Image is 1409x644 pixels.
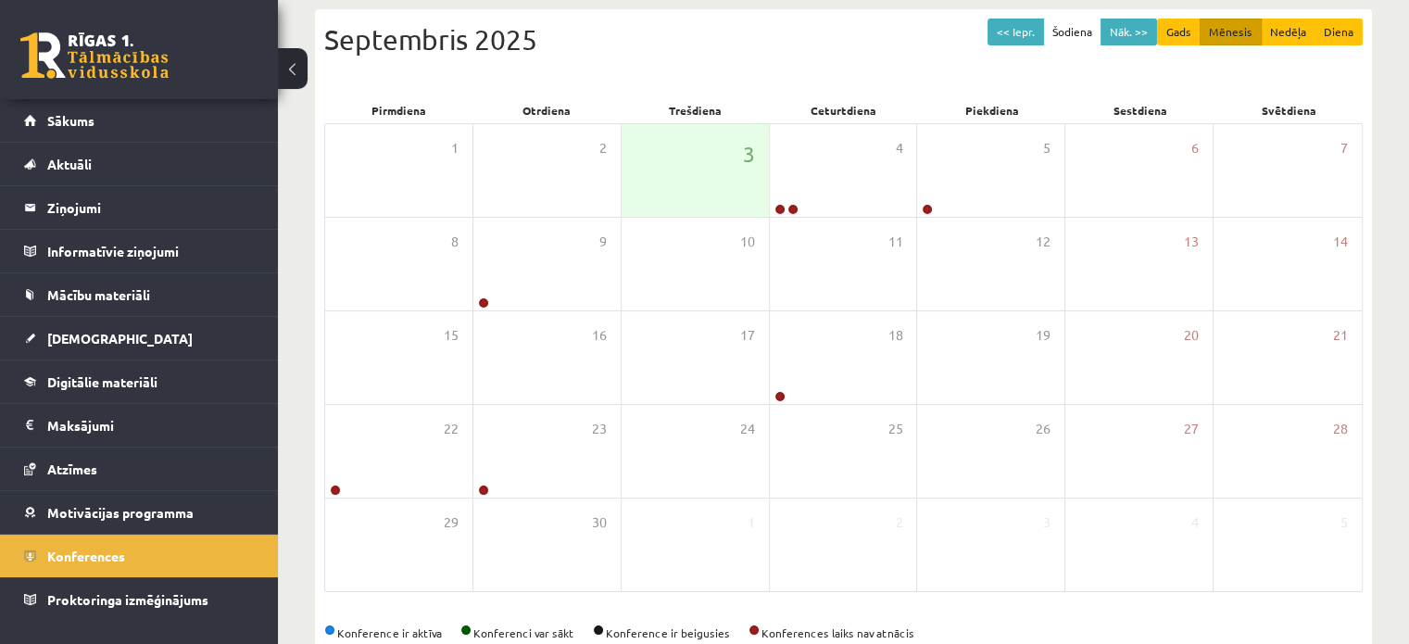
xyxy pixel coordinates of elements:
span: 4 [895,138,902,158]
span: Motivācijas programma [47,504,194,521]
legend: Ziņojumi [47,186,255,229]
span: 28 [1333,419,1348,439]
a: Mācību materiāli [24,273,255,316]
span: 6 [1191,138,1199,158]
a: Informatīvie ziņojumi [24,230,255,272]
button: Nedēļa [1261,19,1315,45]
a: Digitālie materiāli [24,360,255,403]
span: 11 [887,232,902,252]
span: 9 [599,232,607,252]
span: 15 [444,325,459,346]
span: 2 [895,512,902,533]
span: Sākums [47,112,94,129]
div: Svētdiena [1214,97,1363,123]
span: 12 [1036,232,1050,252]
a: Ziņojumi [24,186,255,229]
span: 4 [1191,512,1199,533]
span: Aktuāli [47,156,92,172]
span: 1 [748,512,755,533]
legend: Informatīvie ziņojumi [47,230,255,272]
span: Proktoringa izmēģinājums [47,591,208,608]
span: 22 [444,419,459,439]
span: 14 [1333,232,1348,252]
div: Konference ir aktīva Konferenci var sākt Konference ir beigusies Konferences laiks nav atnācis [324,625,1363,641]
div: Sestdiena [1066,97,1214,123]
div: Pirmdiena [324,97,472,123]
button: Nāk. >> [1101,19,1157,45]
div: Otrdiena [472,97,621,123]
a: Rīgas 1. Tālmācības vidusskola [20,32,169,79]
a: Konferences [24,535,255,577]
button: Diena [1315,19,1363,45]
span: 25 [887,419,902,439]
div: Septembris 2025 [324,19,1363,60]
button: Mēnesis [1200,19,1262,45]
a: Proktoringa izmēģinājums [24,578,255,621]
div: Piekdiena [918,97,1066,123]
span: 26 [1036,419,1050,439]
span: 16 [592,325,607,346]
span: 13 [1184,232,1199,252]
span: 30 [592,512,607,533]
div: Ceturtdiena [769,97,917,123]
a: [DEMOGRAPHIC_DATA] [24,317,255,360]
span: 18 [887,325,902,346]
a: Maksājumi [24,404,255,447]
legend: Maksājumi [47,404,255,447]
span: 5 [1340,512,1348,533]
span: 3 [743,138,755,170]
a: Atzīmes [24,448,255,490]
a: Motivācijas programma [24,491,255,534]
span: 17 [740,325,755,346]
span: 5 [1043,138,1050,158]
button: Šodiena [1043,19,1101,45]
a: Sākums [24,99,255,142]
span: Mācību materiāli [47,286,150,303]
span: 29 [444,512,459,533]
span: 21 [1333,325,1348,346]
span: Digitālie materiāli [47,373,157,390]
span: 1 [451,138,459,158]
span: 27 [1184,419,1199,439]
span: 8 [451,232,459,252]
span: 3 [1043,512,1050,533]
span: 24 [740,419,755,439]
button: Gads [1157,19,1201,45]
span: 23 [592,419,607,439]
button: << Iepr. [988,19,1044,45]
span: 19 [1036,325,1050,346]
span: Konferences [47,548,125,564]
span: 20 [1184,325,1199,346]
span: 7 [1340,138,1348,158]
span: [DEMOGRAPHIC_DATA] [47,330,193,347]
span: 2 [599,138,607,158]
div: Trešdiena [621,97,769,123]
a: Aktuāli [24,143,255,185]
span: Atzīmes [47,461,97,477]
span: 10 [740,232,755,252]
